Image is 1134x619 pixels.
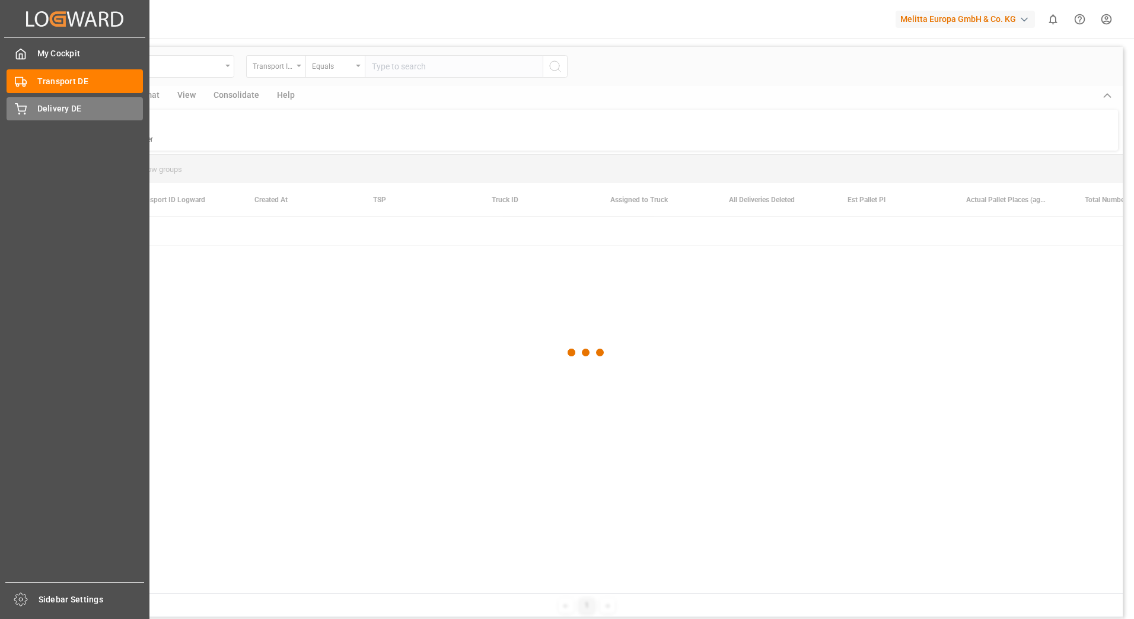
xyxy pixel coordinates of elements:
[37,75,144,88] span: Transport DE
[896,11,1035,28] div: Melitta Europa GmbH & Co. KG
[1066,6,1093,33] button: Help Center
[1040,6,1066,33] button: show 0 new notifications
[7,69,143,92] a: Transport DE
[7,97,143,120] a: Delivery DE
[39,594,145,606] span: Sidebar Settings
[37,47,144,60] span: My Cockpit
[7,42,143,65] a: My Cockpit
[37,103,144,115] span: Delivery DE
[896,8,1040,30] button: Melitta Europa GmbH & Co. KG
